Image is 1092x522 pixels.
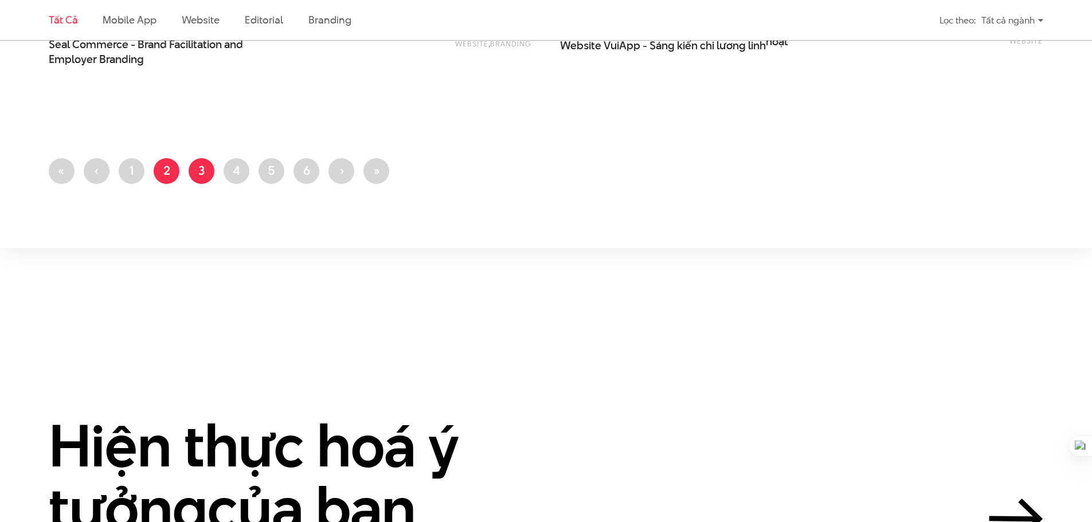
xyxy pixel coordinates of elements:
span: Seal Commerce - Brand Facilitation and [49,37,278,66]
a: 5 [259,158,284,184]
div: Lọc theo: [940,10,976,30]
span: › [339,162,344,179]
a: Tất cả [49,13,77,27]
div: , [338,37,531,60]
a: Seal Commerce - Brand Facilitation andEmployer Branding [49,37,278,66]
span: hoạt [766,34,788,49]
a: Website VuiApp - Sáng kiến chi lương linhhoạt [560,34,789,63]
span: « [58,162,65,179]
span: ‹ [95,162,99,179]
a: Website [455,38,488,49]
span: Website VuiApp - Sáng kiến chi lương linh [560,34,789,63]
div: Tất cả ngành [981,10,1043,30]
a: 4 [224,158,249,184]
a: Website [182,13,220,27]
a: Website [1009,36,1043,46]
a: Editorial [245,13,283,27]
a: Mobile app [103,13,156,27]
span: » [373,162,380,179]
a: Branding [490,38,531,49]
a: 3 [189,158,214,184]
a: 6 [293,158,319,184]
a: 1 [119,158,144,184]
a: Branding [308,13,351,27]
span: Employer Branding [49,52,144,67]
